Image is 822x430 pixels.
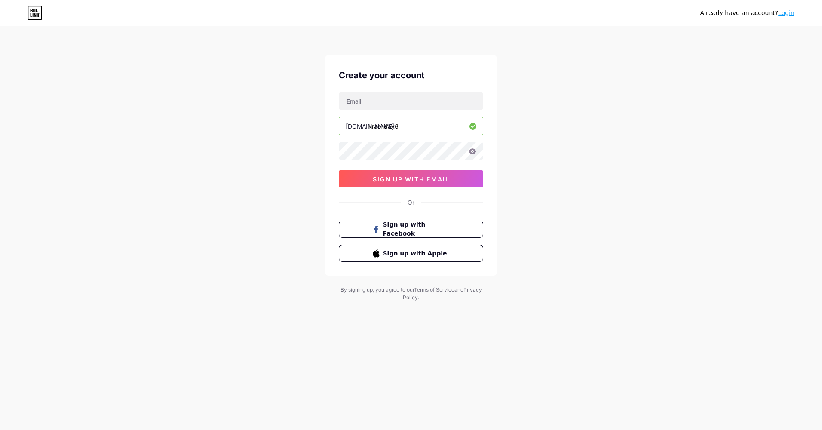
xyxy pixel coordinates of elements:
div: Already have an account? [700,9,794,18]
button: Sign up with Apple [339,245,483,262]
input: Email [339,92,483,110]
a: Login [778,9,794,16]
div: [DOMAIN_NAME]/ [346,122,396,131]
span: sign up with email [373,175,450,183]
div: Or [408,198,414,207]
a: Terms of Service [414,286,454,293]
span: Sign up with Apple [383,249,450,258]
div: By signing up, you agree to our and . [338,286,484,301]
button: sign up with email [339,170,483,187]
button: Sign up with Facebook [339,221,483,238]
input: username [339,117,483,135]
div: Create your account [339,69,483,82]
span: Sign up with Facebook [383,220,450,238]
